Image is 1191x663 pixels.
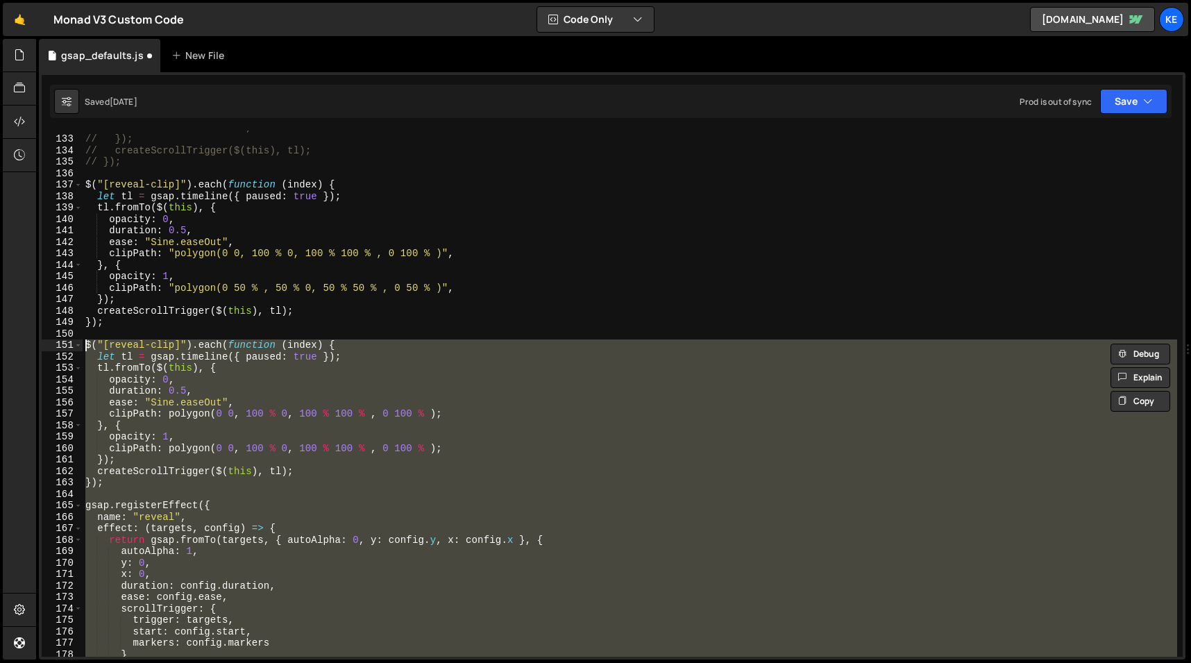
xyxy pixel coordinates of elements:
[42,214,83,226] div: 140
[42,626,83,638] div: 176
[42,248,83,260] div: 143
[1110,344,1170,364] button: Debug
[42,168,83,180] div: 136
[42,179,83,191] div: 137
[42,191,83,203] div: 138
[42,339,83,351] div: 151
[42,431,83,443] div: 159
[171,49,230,62] div: New File
[42,385,83,397] div: 155
[42,512,83,523] div: 166
[42,328,83,340] div: 150
[42,317,83,328] div: 149
[42,374,83,386] div: 154
[110,96,137,108] div: [DATE]
[42,408,83,420] div: 157
[42,225,83,237] div: 141
[42,637,83,649] div: 177
[61,49,144,62] div: gsap_defaults.js
[42,546,83,557] div: 169
[3,3,37,36] a: 🤙
[42,237,83,249] div: 142
[42,649,83,661] div: 178
[42,420,83,432] div: 158
[42,260,83,271] div: 144
[42,443,83,455] div: 160
[42,569,83,580] div: 171
[1030,7,1155,32] a: [DOMAIN_NAME]
[42,145,83,157] div: 134
[42,362,83,374] div: 153
[42,591,83,603] div: 173
[42,557,83,569] div: 170
[42,523,83,535] div: 167
[42,156,83,168] div: 135
[42,454,83,466] div: 161
[1020,96,1092,108] div: Prod is out of sync
[42,614,83,626] div: 175
[85,96,137,108] div: Saved
[42,294,83,305] div: 147
[1110,367,1170,388] button: Explain
[42,580,83,592] div: 172
[42,202,83,214] div: 139
[42,283,83,294] div: 146
[53,11,184,28] div: Monad V3 Custom Code
[42,489,83,501] div: 164
[42,477,83,489] div: 163
[1100,89,1167,114] button: Save
[42,603,83,615] div: 174
[1110,391,1170,412] button: Copy
[42,397,83,409] div: 156
[42,351,83,363] div: 152
[42,133,83,145] div: 133
[537,7,654,32] button: Code Only
[42,535,83,546] div: 168
[1159,7,1184,32] a: ke
[42,305,83,317] div: 148
[42,500,83,512] div: 165
[42,466,83,478] div: 162
[42,271,83,283] div: 145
